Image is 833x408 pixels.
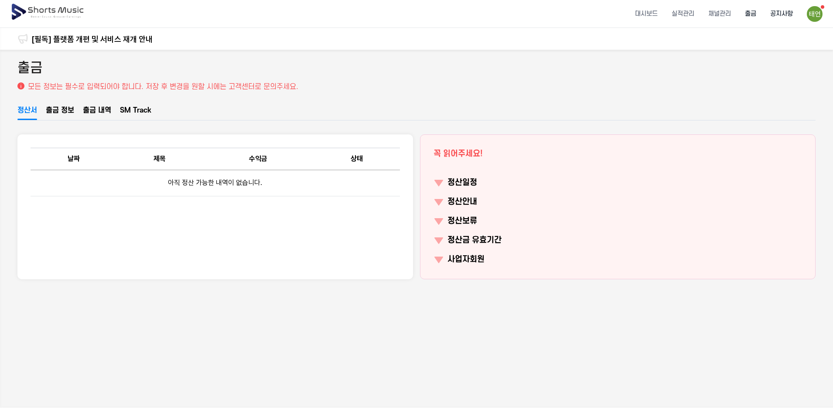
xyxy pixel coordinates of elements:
[447,234,502,247] p: 정산금 유효기간
[434,148,483,160] p: 꼭 읽어주세요!
[738,2,763,25] a: 출금
[434,234,802,247] button: 정산금 유효기간
[31,170,400,196] td: 아직 정산 가능한 내역이 없습니다.
[28,82,298,92] p: 모든 정보는 필수로 입력되어야 합니다. 저장 후 변경을 원할 시에는 고객센터로 문의주세요.
[807,6,823,22] img: 사용자 이미지
[434,215,802,227] button: 정산보류
[447,177,477,189] p: 정산일정
[203,148,314,170] th: 수익금
[83,105,111,120] a: 출금 내역
[17,105,37,120] a: 정산서
[17,34,28,44] img: 알림 아이콘
[17,58,43,78] h2: 출금
[434,196,802,208] button: 정산안내
[434,254,802,266] button: 사업자회원
[120,105,151,120] a: SM Track
[31,148,116,170] th: 날짜
[447,196,477,208] p: 정산안내
[17,82,24,89] img: 설명 아이콘
[763,2,800,25] a: 공지사항
[665,2,701,25] a: 실적관리
[46,105,74,120] a: 출금 정보
[434,177,802,189] button: 정산일정
[447,215,477,227] p: 정산보류
[314,148,400,170] th: 상태
[628,2,665,25] a: 대시보드
[116,148,202,170] th: 제목
[31,33,153,45] a: [필독] 플랫폼 개편 및 서비스 재개 안내
[447,254,485,266] p: 사업자회원
[701,2,738,25] a: 채널관리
